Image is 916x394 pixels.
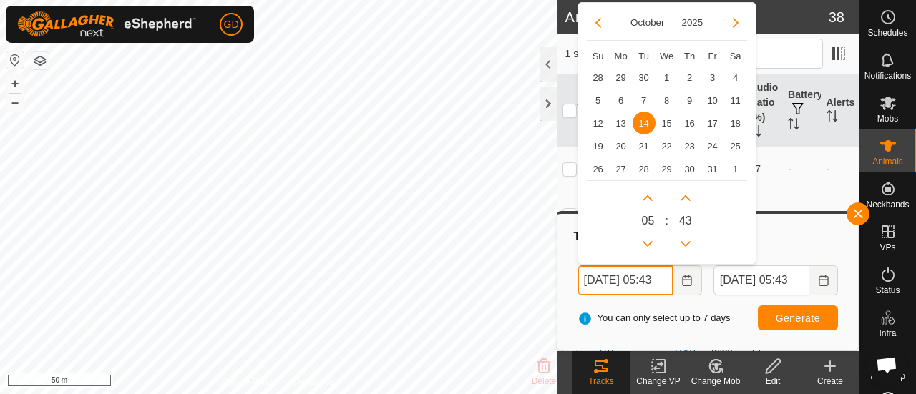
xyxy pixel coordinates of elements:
td: 29 [656,157,678,180]
td: 23 [678,134,701,157]
span: Sa [730,51,741,61]
td: - [821,146,859,192]
p-sorticon: Activate to sort [827,112,838,124]
td: - [821,192,859,237]
td: 8 [656,89,678,112]
button: Previous Month [587,11,610,34]
span: 7 [633,89,656,112]
span: Th [684,51,695,61]
span: Generate [776,312,820,324]
p-button: Next Minute [674,187,697,210]
td: 10 [701,89,724,112]
span: Notifications [864,72,911,80]
span: Heatmap [870,372,905,380]
span: 3 [701,66,724,89]
span: 1 selected of 38 [565,46,650,61]
button: Choose Date [673,265,702,295]
p-sorticon: Activate to sort [577,104,588,116]
span: Schedules [867,29,907,37]
span: Fr [708,51,716,61]
span: We [660,51,673,61]
span: 28 [633,157,656,180]
td: 30 [633,66,656,89]
button: Reset Map [6,51,24,69]
td: 24 [701,134,724,157]
td: 9 [678,89,701,112]
p-button: Previous Minute [674,232,697,255]
a: Contact Us [292,375,334,388]
td: 12 [587,112,610,134]
span: Status [875,286,900,295]
button: – [6,94,24,111]
div: Tracks [572,228,844,245]
div: Change Mob [687,375,744,388]
td: 26 [587,157,610,180]
h2: Animals [565,9,829,26]
div: Create [801,375,859,388]
td: 16 [678,112,701,134]
label: To [713,251,838,265]
th: Audio Ratio (%) [744,74,782,147]
th: Battery [782,74,820,147]
td: 29 [610,66,633,89]
td: 19 [587,134,610,157]
td: 18 [724,112,747,134]
p-sorticon: Activate to sort [788,120,799,132]
td: 2 [678,66,701,89]
span: 38 [829,6,844,28]
p-button: Previous Hour [636,232,659,255]
td: - [782,146,820,192]
td: 5 [587,89,610,112]
span: 28 [587,66,610,89]
button: Generate [758,305,838,330]
td: 21 [633,134,656,157]
td: 20 [610,134,633,157]
div: Open chat [867,345,906,384]
button: Next Month [724,11,747,34]
td: 13 [610,112,633,134]
td: 6 [610,89,633,112]
p-button: Next Hour [636,187,659,210]
span: Neckbands [866,200,909,209]
span: 43 [679,212,692,230]
td: - [782,192,820,237]
td: 4 [724,66,747,89]
button: + [6,75,24,92]
td: 27 [610,157,633,180]
td: 15 [656,112,678,134]
button: Choose Month [625,14,670,31]
span: Mobs [877,114,898,123]
span: 17 [701,112,724,134]
button: Choose Year [676,14,708,31]
td: 22 [656,134,678,157]
td: 31 [701,157,724,180]
span: GD [224,17,239,32]
td: 1 [656,66,678,89]
td: 30 [678,157,701,180]
span: Infra [879,329,896,338]
img: Gallagher Logo [17,11,196,37]
button: Choose Date [809,265,838,295]
span: Mo [615,51,628,61]
span: You can only select up to 7 days [578,311,731,325]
